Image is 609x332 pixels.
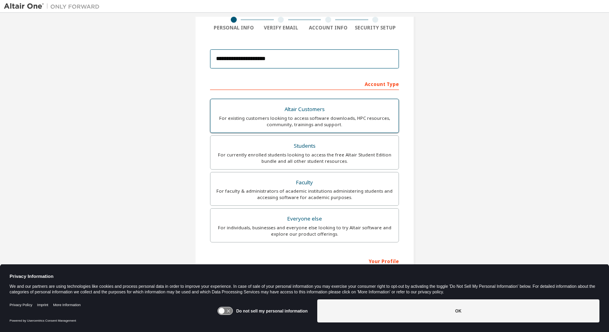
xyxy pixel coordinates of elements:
div: Students [215,141,394,152]
div: Personal Info [210,25,257,31]
div: Your Profile [210,254,399,267]
div: Verify Email [257,25,305,31]
div: For existing customers looking to access software downloads, HPC resources, community, trainings ... [215,115,394,128]
div: For faculty & administrators of academic institutions administering students and accessing softwa... [215,188,394,201]
div: Faculty [215,177,394,188]
div: Security Setup [352,25,399,31]
div: For currently enrolled students looking to access the free Altair Student Edition bundle and all ... [215,152,394,164]
div: Account Type [210,77,399,90]
div: For individuals, businesses and everyone else looking to try Altair software and explore our prod... [215,225,394,237]
div: Altair Customers [215,104,394,115]
div: Everyone else [215,213,394,225]
img: Altair One [4,2,104,10]
div: Account Info [304,25,352,31]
